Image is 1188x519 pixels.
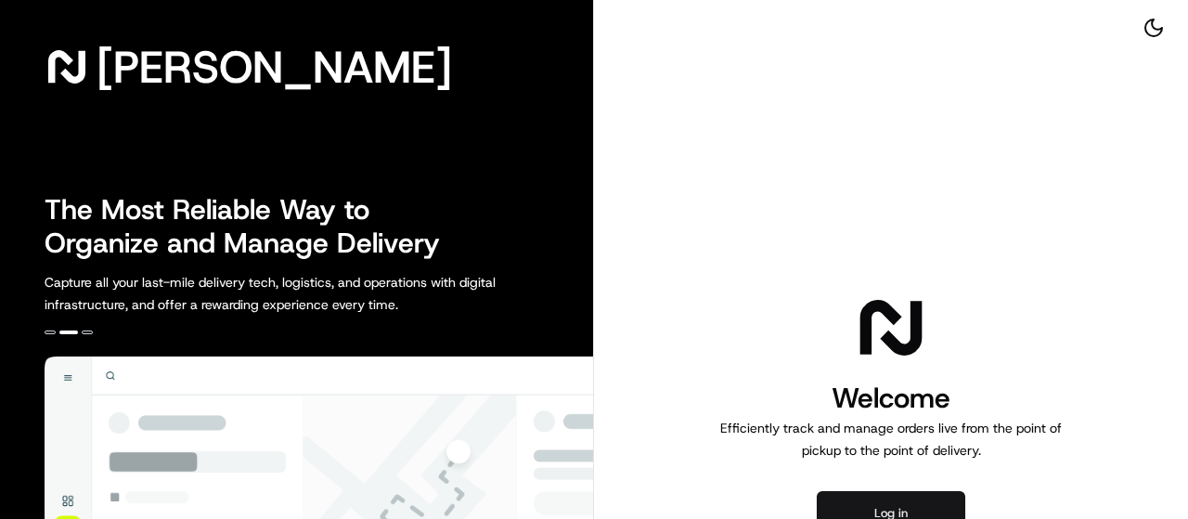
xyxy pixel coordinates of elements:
[45,193,460,260] h2: The Most Reliable Way to Organize and Manage Delivery
[45,271,579,316] p: Capture all your last-mile delivery tech, logistics, and operations with digital infrastructure, ...
[97,48,452,85] span: [PERSON_NAME]
[713,380,1069,417] h1: Welcome
[713,417,1069,461] p: Efficiently track and manage orders live from the point of pickup to the point of delivery.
